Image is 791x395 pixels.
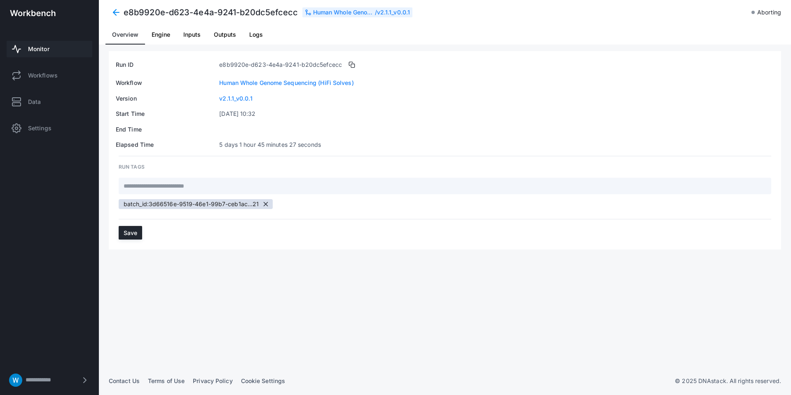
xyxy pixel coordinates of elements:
span: Aborting [757,8,781,16]
td: Elapsed Time [115,140,219,149]
a: Human Whole Genome Sequencing (HiFi Solves) [219,79,353,87]
td: Workflow [115,78,219,87]
span: e8b9920e-d623-4e4a-9241-b20dc5efcecc [219,61,342,69]
img: workbench-logo-white.svg [10,10,56,16]
span: Inputs [183,32,201,38]
a: Privacy Policy [193,377,232,384]
a: Contact Us [109,377,140,384]
a: Data [7,94,92,110]
td: Start Time [115,109,219,118]
a: Cookie Settings [241,377,286,384]
div: / [302,7,412,17]
td: [DATE] 10:32 [219,109,775,118]
span: Overview [112,32,138,38]
span: Logs [249,32,263,38]
a: v2.1.1_v0.0.1 [219,94,252,103]
a: Workflows [7,67,92,84]
td: Version [115,94,219,103]
a: Settings [7,120,92,136]
a: Terms of Use [148,377,185,384]
span: Workflows [28,71,58,80]
div: RUN TAGS [119,163,771,171]
td: Run ID [115,60,219,69]
button: Save [119,226,142,240]
span: Settings [28,124,51,132]
span: Engine [152,32,170,38]
span: Monitor [28,45,49,53]
div: v2.1.1_v0.0.1 [377,8,410,16]
td: 5 days 1 hour 45 minutes 27 seconds [219,140,775,149]
h4: e8b9920e-d623-4e4a-9241-b20dc5efcecc [124,7,298,18]
div: batch_id:3d66516e-9519-46e1-99b7-ceb1ac...21 [124,200,259,208]
p: © 2025 DNAstack. All rights reserved. [675,377,781,385]
td: End Time [115,125,219,134]
div: Human Whole Genome Sequencing (HiFi Solves) [313,8,375,16]
a: Monitor [7,41,92,57]
span: Outputs [214,32,236,38]
span: Data [28,98,41,106]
